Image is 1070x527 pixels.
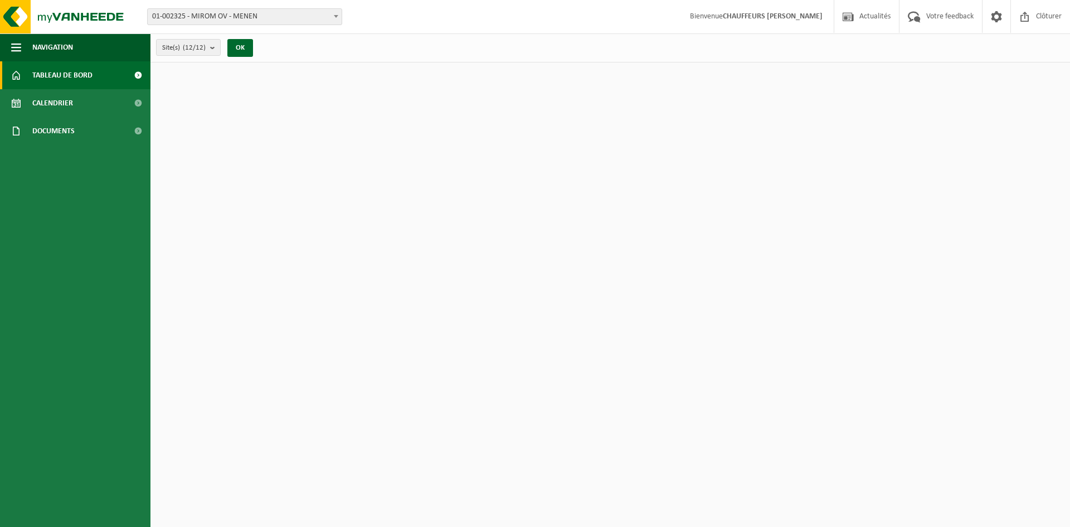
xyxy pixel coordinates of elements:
[156,39,221,56] button: Site(s)(12/12)
[32,61,93,89] span: Tableau de bord
[162,40,206,56] span: Site(s)
[148,9,342,25] span: 01-002325 - MIROM OV - MENEN
[183,44,206,51] count: (12/12)
[32,33,73,61] span: Navigation
[147,8,342,25] span: 01-002325 - MIROM OV - MENEN
[6,502,186,527] iframe: chat widget
[227,39,253,57] button: OK
[32,89,73,117] span: Calendrier
[723,12,823,21] strong: CHAUFFEURS [PERSON_NAME]
[32,117,75,145] span: Documents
